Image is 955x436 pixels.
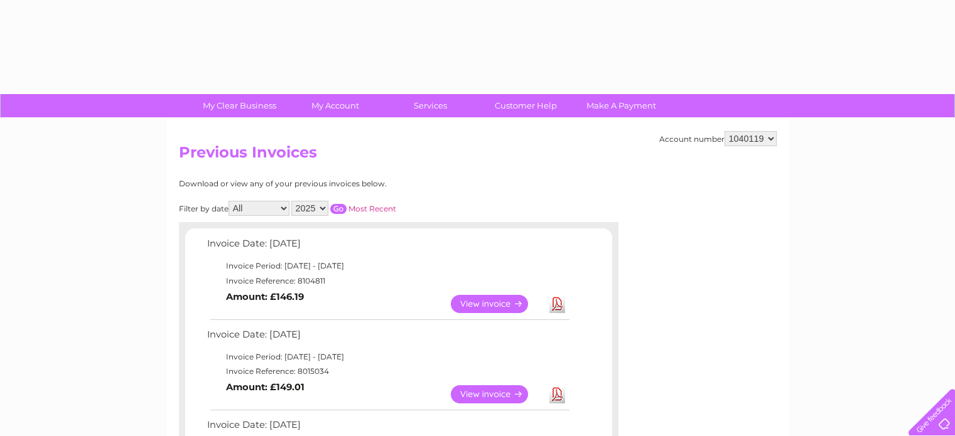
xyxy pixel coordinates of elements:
[549,385,565,403] a: Download
[348,204,396,213] a: Most Recent
[451,295,543,313] a: View
[226,381,305,393] b: Amount: £149.01
[283,94,387,117] a: My Account
[179,144,777,167] h2: Previous Invoices
[226,291,304,302] b: Amount: £146.19
[204,326,571,349] td: Invoice Date: [DATE]
[179,179,509,188] div: Download or view any of your previous invoices below.
[204,364,571,379] td: Invoice Reference: 8015034
[549,295,565,313] a: Download
[474,94,578,117] a: Customer Help
[451,385,543,403] a: View
[179,201,509,216] div: Filter by date
[204,274,571,289] td: Invoice Reference: 8104811
[204,235,571,258] td: Invoice Date: [DATE]
[204,258,571,274] td: Invoice Period: [DATE] - [DATE]
[659,131,777,146] div: Account number
[569,94,673,117] a: Make A Payment
[379,94,482,117] a: Services
[188,94,291,117] a: My Clear Business
[204,349,571,364] td: Invoice Period: [DATE] - [DATE]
